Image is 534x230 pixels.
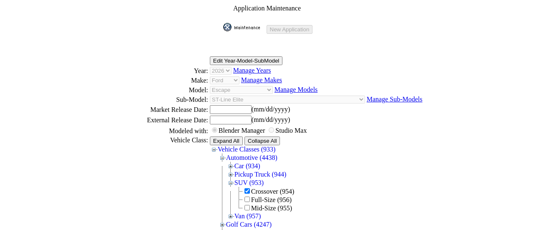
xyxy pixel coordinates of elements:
a: SUV (953) [234,179,264,186]
input: Expand All [210,136,243,145]
a: Van (957) [234,212,261,220]
a: Golf Cars (4247) [226,221,272,228]
a: Manage Years [233,67,271,74]
span: Crossover (954) [251,188,295,195]
td: (mm/dd/yyyy) [209,115,423,125]
input: Collapse All [244,136,280,145]
td: Modeled with: [111,126,208,135]
a: Vehicle Classes (933) [218,146,276,153]
img: Expand Golf Cars (4247) [218,220,226,229]
td: Application Maintenance [111,4,423,13]
span: Full-Size (956) [251,196,292,203]
span: Mid-Size (955) [251,205,292,212]
input: New Application [267,25,313,34]
td: Model: [111,86,208,94]
td: Make: [111,76,208,85]
td: (mm/dd/yyyy) [209,105,423,114]
img: Expand Pickup Truck (944) [227,170,234,179]
td: Market Release Date: [111,105,208,114]
td: Year: [111,66,208,75]
a: Manage Sub-Models [367,96,423,103]
td: External Release Date: [111,115,208,125]
a: Automotive (4438) [226,154,277,161]
a: Manage Makes [241,76,282,83]
a: Manage Models [275,86,318,93]
img: Collapse Automotive (4438) [218,154,226,162]
img: Collapse Vehicle Classes (933) [210,145,218,154]
a: Car (934) [234,162,260,169]
img: maint.gif [223,23,265,31]
img: Expand Car (934) [227,162,234,170]
a: Pickup Truck (944) [234,171,286,178]
img: Expand Van (957) [227,212,234,220]
label: Blender Manager [219,127,265,134]
input: Edit Year-Model-SubModel [210,56,283,65]
img: Collapse SUV (953) [227,179,234,187]
label: Studio Max [275,127,307,134]
td: Sub-Model: [111,95,208,104]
